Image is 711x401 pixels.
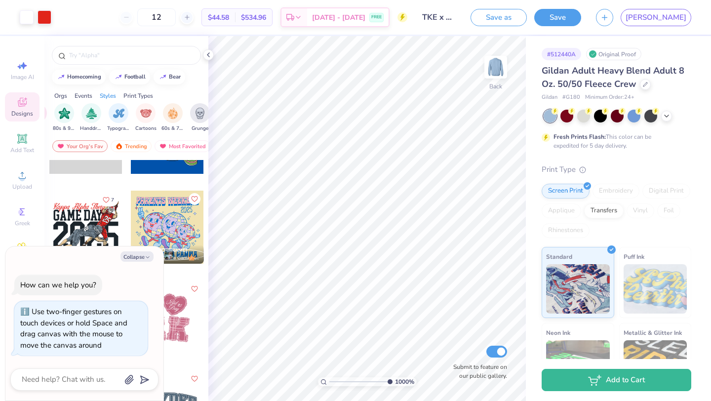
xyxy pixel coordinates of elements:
[80,103,103,132] div: filter for Handdrawn
[155,140,210,152] div: Most Favorited
[115,143,123,150] img: trending.gif
[584,203,624,218] div: Transfers
[542,65,684,90] span: Gildan Adult Heavy Blend Adult 8 Oz. 50/50 Fleece Crew
[312,12,365,23] span: [DATE] - [DATE]
[80,125,103,132] span: Handdrawn
[489,82,502,91] div: Back
[86,108,97,119] img: Handdrawn Image
[12,183,32,191] span: Upload
[642,184,690,199] div: Digital Print
[107,103,130,132] div: filter for Typography
[124,74,146,80] div: football
[113,108,124,119] img: Typography Image
[167,108,178,119] img: 60s & 70s Image
[189,193,200,205] button: Like
[553,132,675,150] div: This color can be expedited for 5 day delivery.
[20,280,96,290] div: How can we help you?
[542,93,557,102] span: Gildan
[111,140,152,152] div: Trending
[135,125,157,132] span: Cartoons
[75,91,92,100] div: Events
[59,108,70,119] img: 80s & 90s Image
[546,264,610,314] img: Standard
[53,103,76,132] button: filter button
[147,247,188,254] span: [PERSON_NAME]
[161,103,184,132] button: filter button
[190,103,210,132] button: filter button
[147,254,200,262] span: Kappa Kappa Gamma, [GEOGRAPHIC_DATA][US_STATE]
[657,203,680,218] div: Foil
[54,91,67,100] div: Orgs
[534,9,581,26] button: Save
[471,9,527,26] button: Save as
[624,327,682,338] span: Metallic & Glitter Ink
[11,73,34,81] span: Image AI
[190,103,210,132] div: filter for Grunge
[120,251,154,262] button: Collapse
[111,198,114,202] span: 7
[624,251,644,262] span: Puff Ink
[189,373,200,385] button: Like
[562,93,580,102] span: # G180
[395,377,414,386] span: 1000 %
[627,203,654,218] div: Vinyl
[100,91,116,100] div: Styles
[15,219,30,227] span: Greek
[107,103,130,132] button: filter button
[80,103,103,132] button: filter button
[448,362,507,380] label: Submit to feature on our public gallery.
[53,103,76,132] div: filter for 80s & 90s
[135,103,157,132] button: filter button
[195,108,205,119] img: Grunge Image
[371,14,382,21] span: FREE
[415,7,463,27] input: Untitled Design
[137,8,176,26] input: – –
[542,48,581,60] div: # 512440A
[123,91,153,100] div: Print Types
[135,103,157,132] div: filter for Cartoons
[586,48,641,60] div: Original Proof
[11,110,33,118] span: Designs
[585,93,634,102] span: Minimum Order: 24 +
[159,74,167,80] img: trend_line.gif
[154,70,185,84] button: bear
[109,70,150,84] button: football
[115,74,122,80] img: trend_line.gif
[546,251,572,262] span: Standard
[592,184,639,199] div: Embroidery
[621,9,691,26] a: [PERSON_NAME]
[169,74,181,80] div: bear
[626,12,686,23] span: [PERSON_NAME]
[546,340,610,390] img: Neon Ink
[192,125,208,132] span: Grunge
[52,140,108,152] div: Your Org's Fav
[486,57,506,77] img: Back
[542,184,590,199] div: Screen Print
[159,143,167,150] img: most_fav.gif
[189,283,200,295] button: Like
[53,125,76,132] span: 80s & 90s
[624,264,687,314] img: Puff Ink
[542,223,590,238] div: Rhinestones
[161,103,184,132] div: filter for 60s & 70s
[546,327,570,338] span: Neon Ink
[553,133,606,141] strong: Fresh Prints Flash:
[98,193,118,206] button: Like
[624,340,687,390] img: Metallic & Glitter Ink
[161,125,184,132] span: 60s & 70s
[107,125,130,132] span: Typography
[208,12,229,23] span: $44.58
[542,203,581,218] div: Applique
[241,12,266,23] span: $534.96
[140,108,152,119] img: Cartoons Image
[57,74,65,80] img: trend_line.gif
[542,369,691,391] button: Add to Cart
[52,70,106,84] button: homecoming
[542,164,691,175] div: Print Type
[57,143,65,150] img: most_fav.gif
[68,50,195,60] input: Try "Alpha"
[67,74,101,80] div: homecoming
[10,146,34,154] span: Add Text
[20,307,127,350] div: Use two-finger gestures on touch devices or hold Space and drag canvas with the mouse to move the...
